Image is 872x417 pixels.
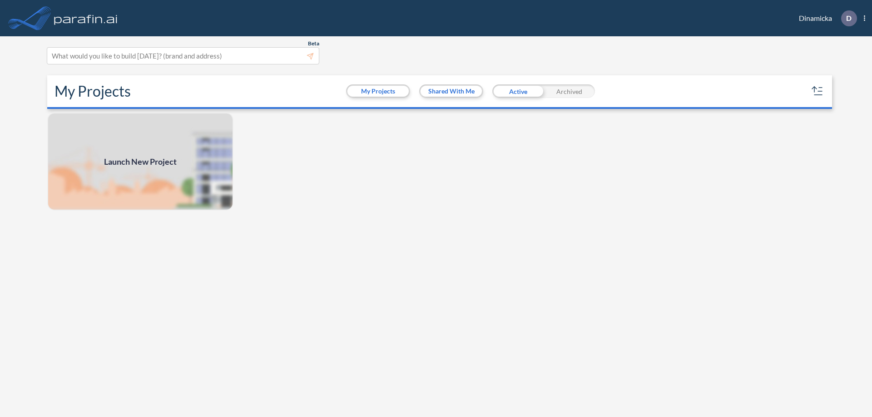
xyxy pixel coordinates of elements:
[54,83,131,100] h2: My Projects
[421,86,482,97] button: Shared With Me
[47,113,233,211] a: Launch New Project
[308,40,319,47] span: Beta
[810,84,825,98] button: sort
[347,86,409,97] button: My Projects
[492,84,544,98] div: Active
[544,84,595,98] div: Archived
[47,113,233,211] img: add
[846,14,852,22] p: D
[104,156,177,168] span: Launch New Project
[52,9,119,27] img: logo
[785,10,865,26] div: Dinamicka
